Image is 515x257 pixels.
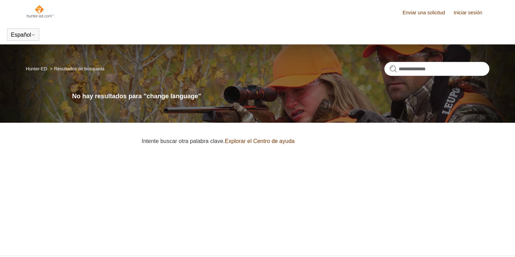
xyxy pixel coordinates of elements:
[403,9,452,16] a: Enviar una solicitud
[26,66,49,71] li: Hunter-ED
[384,62,489,76] input: Buscar
[26,66,47,71] a: Hunter-ED
[11,32,35,38] button: Español
[454,9,489,16] a: Iniciar sesión
[26,4,54,18] img: Página principal del Centro de ayuda de Hunter-ED
[49,66,104,71] li: Resultados de búsqueda
[72,92,489,101] h1: No hay resultados para "change language"
[142,137,489,145] p: Intente buscar otra palabra clave.
[225,138,295,144] a: Explorar el Centro de ayuda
